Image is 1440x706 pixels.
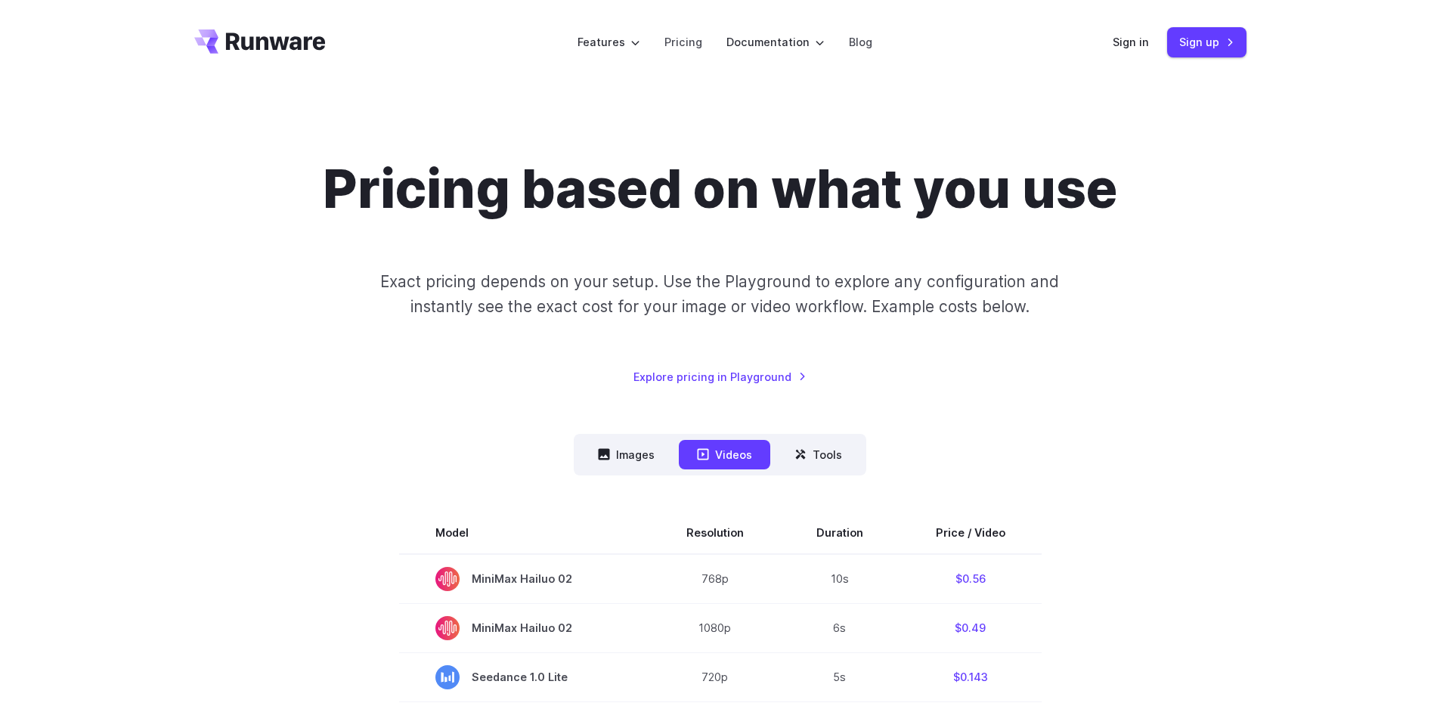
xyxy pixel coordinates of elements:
[776,440,860,469] button: Tools
[435,567,614,591] span: MiniMax Hailuo 02
[435,616,614,640] span: MiniMax Hailuo 02
[780,554,900,604] td: 10s
[900,652,1042,701] td: $0.143
[900,603,1042,652] td: $0.49
[399,512,650,554] th: Model
[194,29,326,54] a: Go to /
[900,554,1042,604] td: $0.56
[664,33,702,51] a: Pricing
[679,440,770,469] button: Videos
[900,512,1042,554] th: Price / Video
[1167,27,1246,57] a: Sign up
[780,512,900,554] th: Duration
[1113,33,1149,51] a: Sign in
[650,512,780,554] th: Resolution
[780,603,900,652] td: 6s
[650,603,780,652] td: 1080p
[726,33,825,51] label: Documentation
[351,269,1088,320] p: Exact pricing depends on your setup. Use the Playground to explore any configuration and instantl...
[578,33,640,51] label: Features
[849,33,872,51] a: Blog
[323,157,1117,221] h1: Pricing based on what you use
[780,652,900,701] td: 5s
[580,440,673,469] button: Images
[435,665,614,689] span: Seedance 1.0 Lite
[650,652,780,701] td: 720p
[633,368,807,386] a: Explore pricing in Playground
[650,554,780,604] td: 768p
